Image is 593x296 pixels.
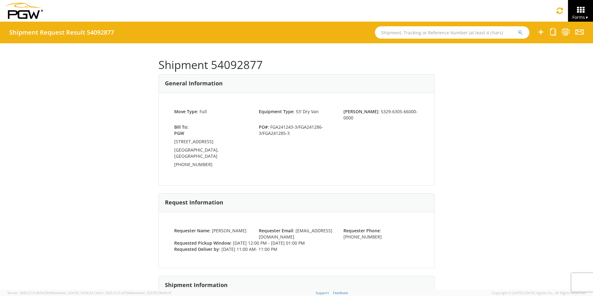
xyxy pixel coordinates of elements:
span: : FGA241243-3/FGA241286-3/FGA241285-3 [254,124,339,136]
span: - 11:00 PM [256,246,277,252]
span: Server: 2025.21.0-667a72bf6fa [7,290,93,295]
span: : Full [174,109,207,114]
input: Shipment, Tracking or Reference Number (at least 4 chars) [375,26,529,39]
h1: Shipment 54092877 [158,59,435,71]
a: Feedback [333,290,348,295]
span: : [PHONE_NUMBER] [343,228,382,240]
span: Forms [572,14,589,20]
strong: Bill To: [174,124,188,130]
span: master, [DATE] 10:54:32 [55,290,93,295]
strong: PGW [174,130,184,136]
strong: Requester Phone [343,228,380,234]
span: : [EMAIL_ADDRESS][DOMAIN_NAME] [259,228,332,240]
strong: [PERSON_NAME] [343,109,378,114]
span: : 5329-6305-66000-0000 [343,109,418,121]
td: [STREET_ADDRESS] [174,139,250,147]
h4: Shipment Request Result 54092877 [9,29,114,36]
td: [PHONE_NUMBER] [174,161,250,170]
td: [GEOGRAPHIC_DATA], [GEOGRAPHIC_DATA] [174,147,250,161]
span: : [DATE] 12:00 PM - [DATE] 01:00 PM [174,240,305,246]
h3: Request Information [165,199,223,206]
img: pgw-form-logo-1aaa8060b1cc70fad034.png [5,3,43,19]
span: : [DATE] 11:00 AM [174,246,277,252]
span: Copyright © [DATE]-[DATE] Agistix Inc., All Rights Reserved [492,290,586,295]
strong: Equipment Type [259,109,293,114]
span: ▼ [585,15,589,20]
span: Client: 2025.21.0-c073d8a [94,290,172,295]
strong: PO# [259,124,268,130]
strong: Requester Email [259,228,293,234]
h3: Shipment Information [165,282,228,288]
span: master, [DATE] 08:04:37 [134,290,172,295]
span: : 53’ Dry Van [259,109,319,114]
span: : [PERSON_NAME] [174,228,246,234]
strong: Move Type [174,109,197,114]
a: Support [316,290,329,295]
strong: Requested Deliver by [174,246,219,252]
strong: Requested Pickup Window [174,240,230,246]
h3: General Information [165,80,223,87]
strong: Requester Name [174,228,209,234]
